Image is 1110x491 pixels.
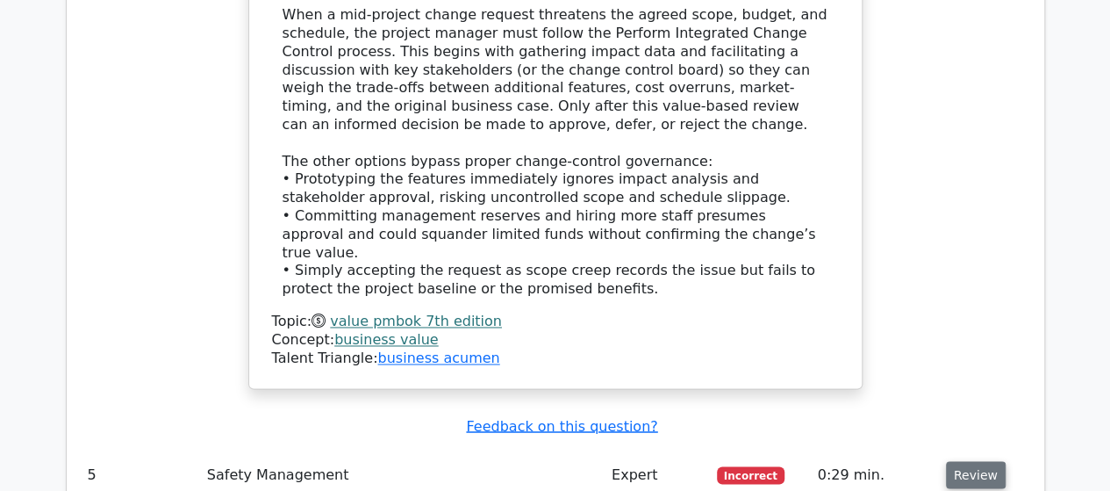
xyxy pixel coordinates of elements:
[272,331,839,350] div: Concept:
[377,350,499,366] a: business acumen
[272,313,839,331] div: Topic:
[330,313,502,329] a: value pmbok 7th edition
[717,466,784,484] span: Incorrect
[334,331,439,348] a: business value
[283,6,828,299] div: When a mid-project change request threatens the agreed scope, budget, and schedule, the project m...
[466,417,657,434] a: Feedback on this question?
[272,313,839,367] div: Talent Triangle:
[946,461,1006,488] button: Review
